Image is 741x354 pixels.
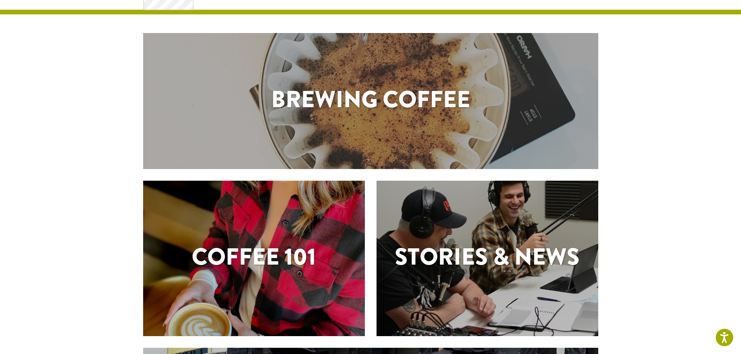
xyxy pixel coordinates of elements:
h1: Brewing Coffee [143,82,598,117]
h1: Coffee 101 [143,239,365,274]
a: Coffee 101 [143,181,365,336]
a: Brewing Coffee [143,33,598,169]
a: Stories & News [377,181,598,336]
h1: Stories & News [377,239,598,274]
